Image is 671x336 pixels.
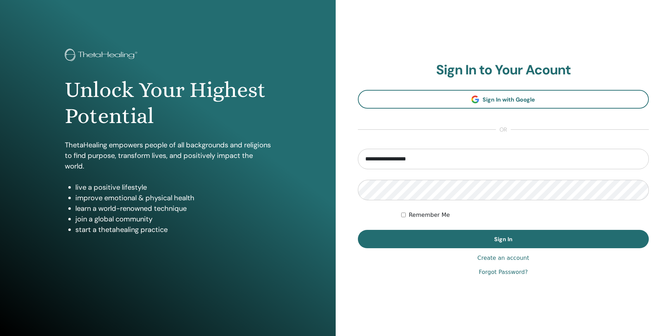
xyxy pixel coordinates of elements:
[494,236,512,243] span: Sign In
[358,90,649,109] a: Sign In with Google
[358,230,649,248] button: Sign In
[65,140,271,171] p: ThetaHealing empowers people of all backgrounds and religions to find purpose, transform lives, a...
[409,211,450,219] label: Remember Me
[401,211,649,219] div: Keep me authenticated indefinitely or until I manually logout
[496,126,511,134] span: or
[75,203,271,214] li: learn a world-renowned technique
[477,254,529,262] a: Create an account
[75,182,271,193] li: live a positive lifestyle
[75,214,271,224] li: join a global community
[75,224,271,235] li: start a thetahealing practice
[75,193,271,203] li: improve emotional & physical health
[483,96,535,103] span: Sign In with Google
[479,268,528,276] a: Forgot Password?
[358,62,649,78] h2: Sign In to Your Acount
[65,77,271,129] h1: Unlock Your Highest Potential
